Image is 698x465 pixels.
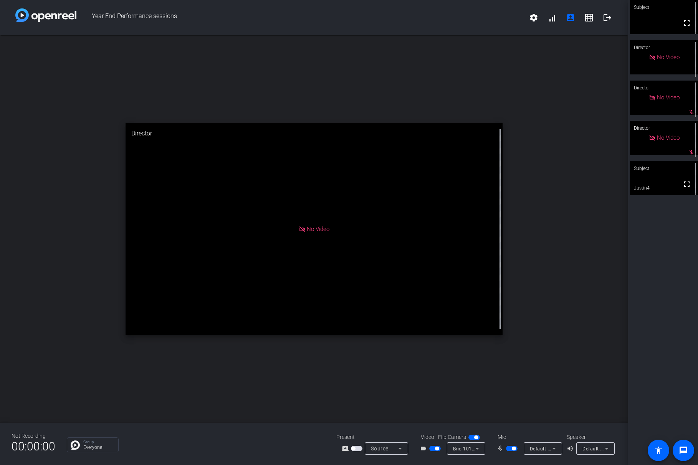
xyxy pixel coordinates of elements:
[530,445,663,452] span: Default - Microphone (Yeti Stereo Microphone) (046d:0ab7)
[682,18,691,28] mat-icon: fullscreen
[83,440,114,444] p: Group
[438,433,466,441] span: Flip Camera
[657,134,680,141] span: No Video
[371,445,389,452] span: Source
[682,180,691,189] mat-icon: fullscreen
[420,444,429,453] mat-icon: videocam_outline
[543,8,561,27] button: signal_cellular_alt
[336,433,413,441] div: Present
[83,445,114,450] p: Everyone
[603,13,612,22] mat-icon: logout
[12,432,55,440] div: Not Recording
[76,8,524,27] span: Year End Performance sessions
[567,433,613,441] div: Speaker
[654,446,663,455] mat-icon: accessibility
[582,445,665,452] span: Default - Speakers (Realtek(R) Audio)
[657,54,680,61] span: No Video
[679,446,688,455] mat-icon: message
[421,433,434,441] span: Video
[567,444,576,453] mat-icon: volume_up
[657,94,680,101] span: No Video
[497,444,506,453] mat-icon: mic_none
[529,13,538,22] mat-icon: settings
[630,121,698,135] div: Director
[630,81,698,95] div: Director
[342,444,351,453] mat-icon: screen_share_outline
[71,440,80,450] img: Chat Icon
[453,445,501,452] span: Brio 101 (046d:094d)
[630,161,698,176] div: Subject
[490,433,567,441] div: Mic
[126,123,503,144] div: Director
[630,40,698,55] div: Director
[566,13,575,22] mat-icon: account_box
[584,13,594,22] mat-icon: grid_on
[307,226,329,232] span: No Video
[15,8,76,22] img: white-gradient.svg
[12,437,55,456] span: 00:00:00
